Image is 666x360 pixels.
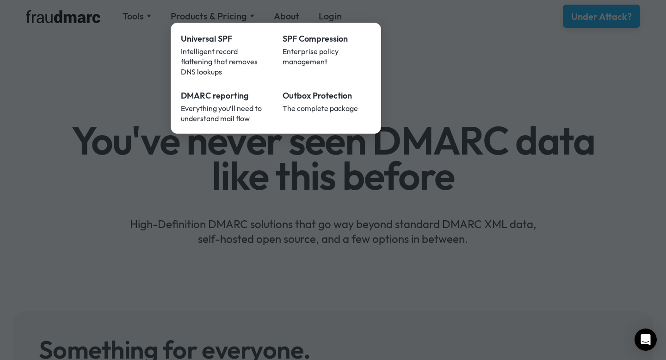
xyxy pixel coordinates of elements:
div: Open Intercom Messenger [635,329,657,351]
div: Enterprise policy management [283,46,371,67]
nav: Products & Pricing [171,23,381,134]
a: SPF CompressionEnterprise policy management [276,26,378,83]
div: SPF Compression [283,33,371,45]
div: Outbox Protection [283,90,371,102]
div: Everything you’ll need to understand mail flow [181,103,270,124]
a: Universal SPFIntelligent record flattening that removes DNS lookups [174,26,276,83]
div: Universal SPF [181,33,270,45]
a: DMARC reportingEverything you’ll need to understand mail flow [174,83,276,130]
a: Outbox ProtectionThe complete package [276,83,378,130]
div: The complete package [283,103,371,113]
div: DMARC reporting [181,90,270,102]
div: Intelligent record flattening that removes DNS lookups [181,46,270,77]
